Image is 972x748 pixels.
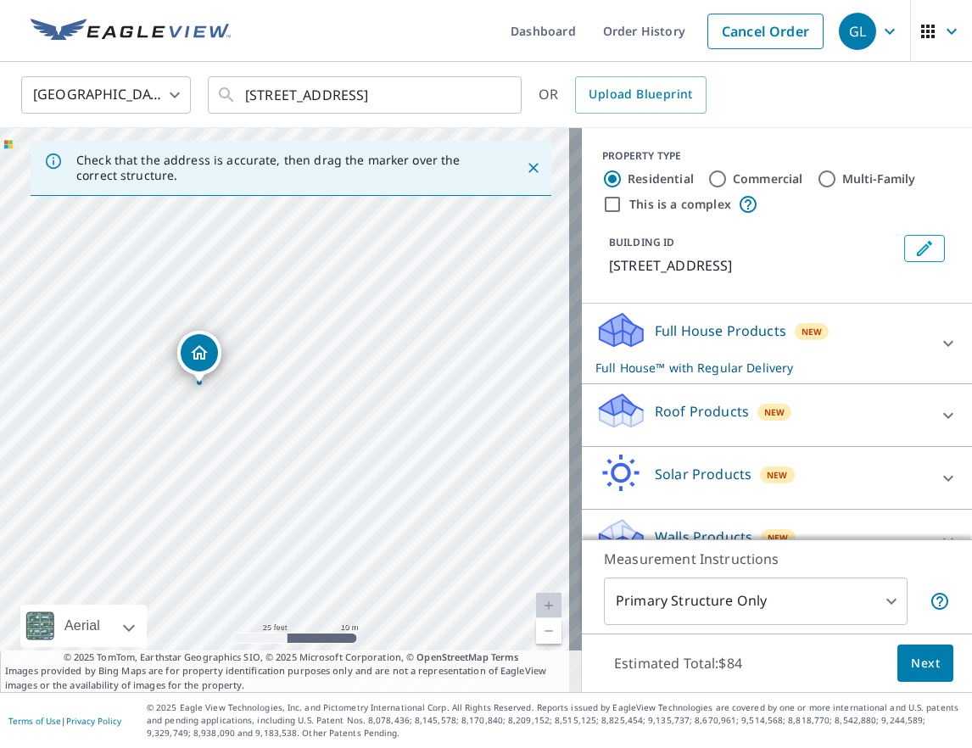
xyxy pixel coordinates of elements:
[655,321,786,341] p: Full House Products
[911,653,940,674] span: Next
[8,716,121,726] p: |
[21,71,191,119] div: [GEOGRAPHIC_DATA]
[655,401,749,421] p: Roof Products
[839,13,876,50] div: GL
[595,359,928,377] p: Full House™ with Regular Delivery
[76,153,495,183] p: Check that the address is accurate, then drag the marker over the correct structure.
[655,527,752,547] p: Walls Products
[629,196,731,213] label: This is a complex
[595,310,958,377] div: Full House ProductsNewFull House™ with Regular Delivery
[930,591,950,611] span: Your report will include only the primary structure on the property. For example, a detached gara...
[245,71,487,119] input: Search by address or latitude-longitude
[536,593,561,618] a: Current Level 20, Zoom In Disabled
[522,157,545,179] button: Close
[595,454,958,502] div: Solar ProductsNew
[604,578,908,625] div: Primary Structure Only
[609,235,674,249] p: BUILDING ID
[628,170,694,187] label: Residential
[707,14,824,49] a: Cancel Order
[768,531,789,544] span: New
[802,325,823,338] span: New
[491,650,519,663] a: Terms
[8,715,61,727] a: Terms of Use
[66,715,121,727] a: Privacy Policy
[147,701,964,740] p: © 2025 Eagle View Technologies, Inc. and Pictometry International Corp. All Rights Reserved. Repo...
[64,650,519,665] span: © 2025 TomTom, Earthstar Geographics SIO, © 2025 Microsoft Corporation, ©
[904,235,945,262] button: Edit building 1
[733,170,803,187] label: Commercial
[575,76,706,114] a: Upload Blueprint
[609,255,897,276] p: [STREET_ADDRESS]
[604,549,950,569] p: Measurement Instructions
[595,391,958,439] div: Roof ProductsNew
[764,405,785,419] span: New
[59,605,105,647] div: Aerial
[767,468,788,482] span: New
[595,516,958,565] div: Walls ProductsNew
[31,19,231,44] img: EV Logo
[539,76,707,114] div: OR
[20,605,147,647] div: Aerial
[601,645,756,682] p: Estimated Total: $84
[842,170,916,187] label: Multi-Family
[536,618,561,644] a: Current Level 20, Zoom Out
[897,645,953,683] button: Next
[655,464,751,484] p: Solar Products
[416,650,488,663] a: OpenStreetMap
[602,148,952,164] div: PROPERTY TYPE
[589,84,692,105] span: Upload Blueprint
